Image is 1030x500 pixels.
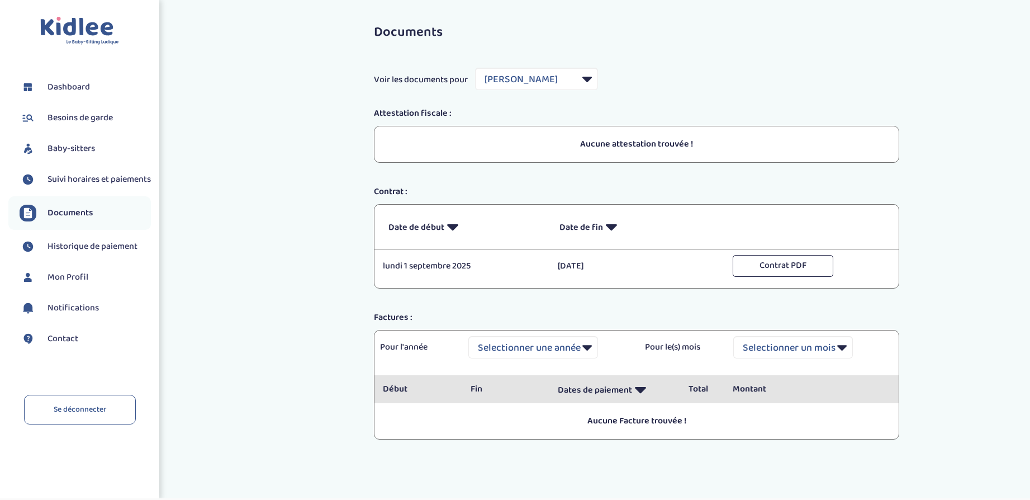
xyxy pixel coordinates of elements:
p: Aucune Facture trouvée ! [383,414,890,428]
img: profil.svg [20,269,36,286]
span: Suivi horaires et paiements [48,173,151,186]
img: suivihoraire.svg [20,171,36,188]
p: Dates de paiement [558,376,672,403]
a: Mon Profil [20,269,151,286]
img: dashboard.svg [20,79,36,96]
a: Contact [20,331,151,347]
a: Suivi horaires et paiements [20,171,151,188]
h3: Documents [374,25,899,40]
p: [DATE] [558,260,716,273]
a: Contrat PDF [733,260,833,272]
a: Notifications [20,300,151,317]
img: besoin.svg [20,110,36,126]
a: Historique de paiement [20,238,151,255]
span: Historique de paiement [48,240,137,253]
p: Fin [471,383,541,396]
p: Montant [733,383,803,396]
a: Documents [20,205,151,221]
span: Besoins de garde [48,111,113,125]
div: Contrat : [366,185,908,199]
div: Attestation fiscale : [366,107,908,120]
p: lundi 1 septembre 2025 [383,260,541,273]
span: Baby-sitters [48,142,95,155]
p: Aucune attestation trouvée ! [388,138,885,151]
img: documents.svg [20,205,36,221]
p: Début [383,383,453,396]
p: Total [689,383,715,396]
span: Contact [48,332,78,346]
div: Factures : [366,311,908,324]
img: suivihoraire.svg [20,238,36,255]
p: Pour le(s) mois [645,341,716,354]
button: Contrat PDF [733,255,833,277]
span: Voir les documents pour [374,73,468,87]
span: Documents [48,206,93,220]
a: Baby-sitters [20,140,151,157]
img: babysitters.svg [20,140,36,157]
a: Besoins de garde [20,110,151,126]
a: Dashboard [20,79,151,96]
a: Se déconnecter [24,395,136,424]
span: Notifications [48,301,99,315]
img: contact.svg [20,331,36,347]
p: Date de début [388,213,543,240]
img: notification.svg [20,300,36,317]
span: Mon Profil [48,271,88,284]
span: Dashboard [48,81,90,94]
p: Date de fin [559,213,714,240]
img: logo.svg [40,17,119,45]
p: Pour l'année [380,341,452,354]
